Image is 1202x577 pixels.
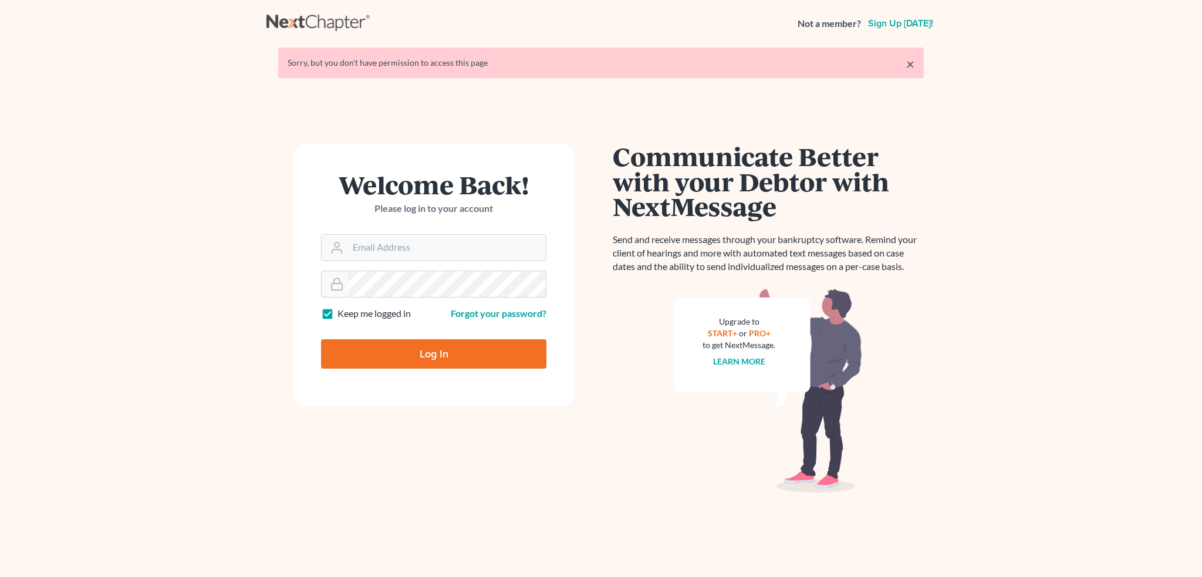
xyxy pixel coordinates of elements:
[613,233,924,274] p: Send and receive messages through your bankruptcy software. Remind your client of hearings and mo...
[348,235,546,261] input: Email Address
[321,202,546,215] p: Please log in to your account
[451,308,546,319] a: Forgot your password?
[866,19,936,28] a: Sign up [DATE]!
[749,328,771,338] a: PRO+
[321,172,546,197] h1: Welcome Back!
[703,339,775,351] div: to get NextMessage.
[703,316,775,328] div: Upgrade to
[288,57,914,69] div: Sorry, but you don't have permission to access this page
[321,339,546,369] input: Log In
[337,307,411,320] label: Keep me logged in
[713,356,765,366] a: Learn more
[613,144,924,219] h1: Communicate Better with your Debtor with NextMessage
[674,288,862,493] img: nextmessage_bg-59042aed3d76b12b5cd301f8e5b87938c9018125f34e5fa2b7a6b67550977c72.svg
[906,57,914,71] a: ×
[739,328,747,338] span: or
[708,328,737,338] a: START+
[798,17,861,31] strong: Not a member?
